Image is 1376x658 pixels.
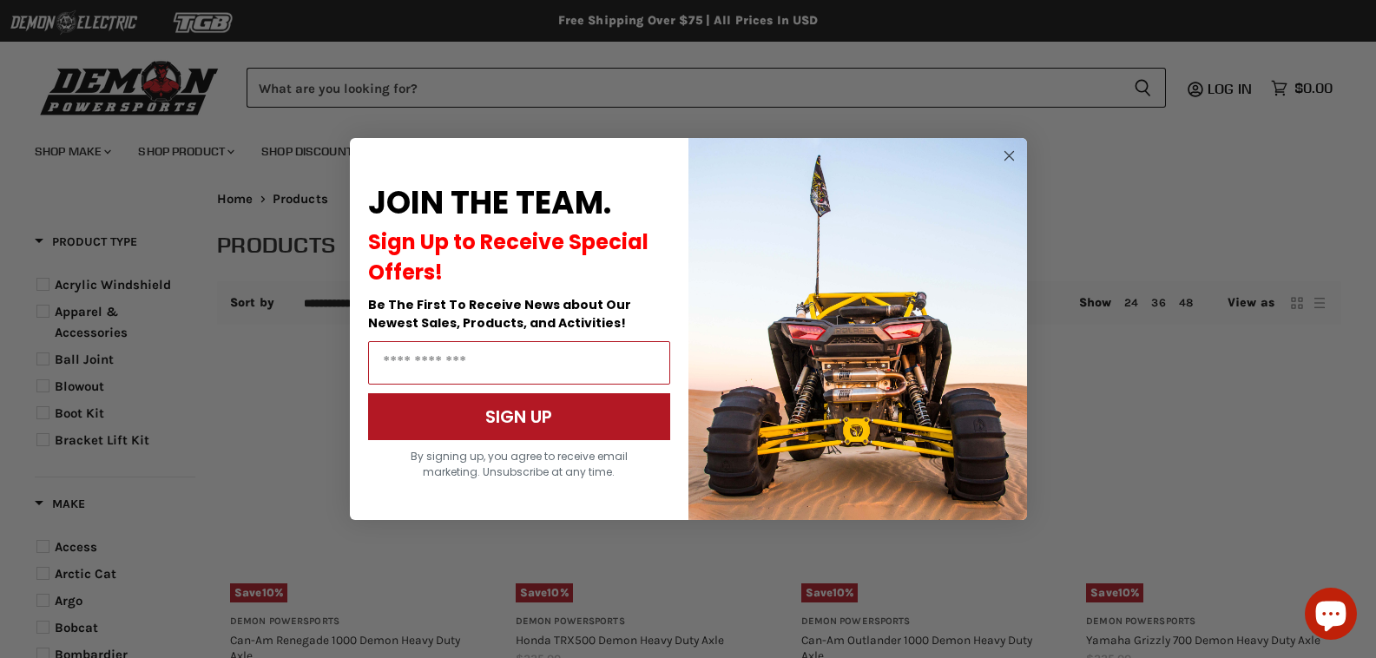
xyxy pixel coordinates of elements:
[411,449,628,479] span: By signing up, you agree to receive email marketing. Unsubscribe at any time.
[368,181,611,225] span: JOIN THE TEAM.
[368,393,670,440] button: SIGN UP
[368,227,648,286] span: Sign Up to Receive Special Offers!
[368,341,670,385] input: Email Address
[1300,588,1362,644] inbox-online-store-chat: Shopify online store chat
[368,296,631,332] span: Be The First To Receive News about Our Newest Sales, Products, and Activities!
[688,138,1027,520] img: a9095488-b6e7-41ba-879d-588abfab540b.jpeg
[998,145,1020,167] button: Close dialog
